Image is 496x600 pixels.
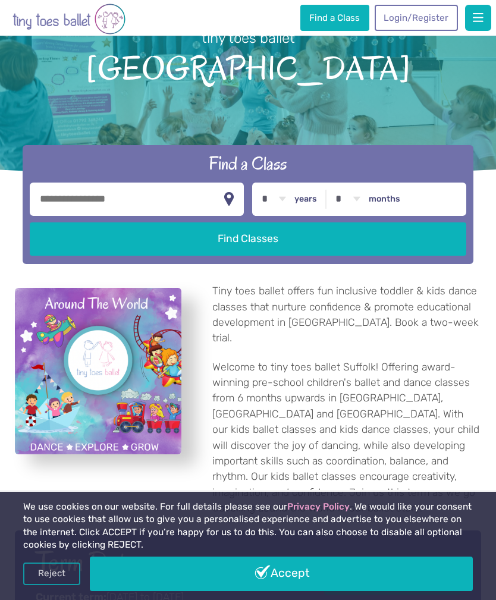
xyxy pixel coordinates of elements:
a: Accept [90,557,473,591]
p: We use cookies on our website. For full details please see our . We would like your consent to us... [23,501,473,552]
p: Tiny toes ballet offers fun inclusive toddler & kids dance classes that nurture confidence & prom... [212,283,481,346]
a: View full-size image [15,288,181,454]
small: tiny toes ballet [202,30,295,46]
img: tiny toes ballet [12,2,125,36]
label: years [294,194,317,205]
a: Privacy Policy [287,501,350,512]
a: Reject [23,563,80,585]
label: months [369,194,400,205]
p: Welcome to tiny toes ballet Suffolk! Offering award-winning pre-school children's ballet and danc... [212,359,481,516]
a: Login/Register [375,5,458,31]
span: [GEOGRAPHIC_DATA] [17,48,479,87]
h2: Find a Class [30,152,466,175]
a: Find a Class [300,5,369,31]
button: Find Classes [30,222,466,256]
